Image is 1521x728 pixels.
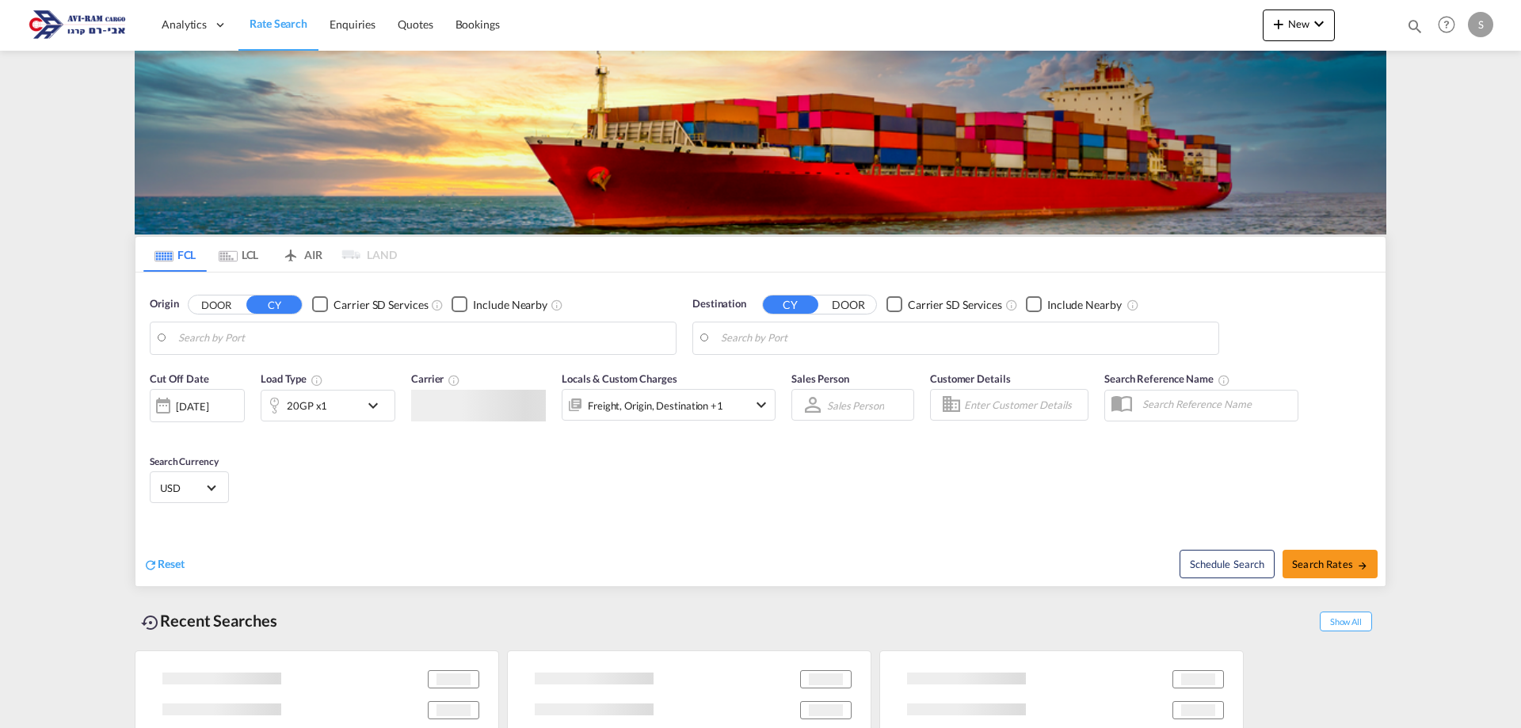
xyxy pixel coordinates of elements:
md-select: Sales Person [825,394,886,417]
md-checkbox: Checkbox No Ink [1026,296,1122,313]
div: Carrier SD Services [334,297,428,313]
img: 166978e0a5f911edb4280f3c7a976193.png [24,7,131,43]
span: Sales Person [791,372,849,385]
div: 20GP x1 [287,394,327,417]
md-tab-item: FCL [143,237,207,272]
div: Freight Origin Destination Factory Stuffing [588,394,723,417]
md-datepicker: Select [150,421,162,442]
div: [DATE] [176,399,208,414]
md-icon: Unchecked: Search for CY (Container Yard) services for all selected carriers.Checked : Search for... [1005,299,1018,311]
md-checkbox: Checkbox No Ink [312,296,428,313]
input: Search Reference Name [1134,392,1298,416]
div: Freight Origin Destination Factory Stuffingicon-chevron-down [562,389,776,421]
md-icon: icon-chevron-down [1309,14,1328,33]
div: icon-magnify [1406,17,1424,41]
span: Show All [1320,612,1372,631]
button: CY [246,295,302,314]
div: S [1468,12,1493,37]
div: Include Nearby [1047,297,1122,313]
md-tab-item: LCL [207,237,270,272]
md-select: Select Currency: $ USDUnited States Dollar [158,476,220,499]
md-icon: Unchecked: Ignores neighbouring ports when fetching rates.Checked : Includes neighbouring ports w... [551,299,563,311]
span: Enquiries [330,17,375,31]
span: Analytics [162,17,207,32]
button: DOOR [189,295,244,314]
div: Origin DOOR CY Checkbox No InkUnchecked: Search for CY (Container Yard) services for all selected... [135,273,1386,586]
md-checkbox: Checkbox No Ink [886,296,1002,313]
span: Reset [158,557,185,570]
md-icon: icon-arrow-right [1357,560,1368,571]
div: Include Nearby [473,297,547,313]
span: Search Rates [1292,558,1368,570]
md-icon: icon-refresh [143,558,158,572]
div: icon-refreshReset [143,556,185,574]
md-checkbox: Checkbox No Ink [452,296,547,313]
button: CY [763,295,818,314]
span: Bookings [456,17,500,31]
span: Quotes [398,17,433,31]
span: Customer Details [930,372,1010,385]
button: Search Ratesicon-arrow-right [1283,550,1378,578]
md-icon: icon-information-outline [311,374,323,387]
span: New [1269,17,1328,30]
span: Rate Search [250,17,307,30]
span: Search Currency [150,455,219,467]
span: Carrier [411,372,460,385]
input: Enter Customer Details [964,393,1083,417]
div: Help [1433,11,1468,40]
div: Carrier SD Services [908,297,1002,313]
span: Locals & Custom Charges [562,372,677,385]
span: USD [160,481,204,495]
span: Help [1433,11,1460,38]
button: DOOR [821,295,876,314]
div: 20GP x1icon-chevron-down [261,390,395,421]
md-pagination-wrapper: Use the left and right arrow keys to navigate between tabs [143,237,397,272]
div: [DATE] [150,389,245,422]
img: LCL+%26+FCL+BACKGROUND.png [135,51,1386,234]
md-icon: icon-magnify [1406,17,1424,35]
md-tab-item: AIR [270,237,334,272]
span: Cut Off Date [150,372,209,385]
md-icon: icon-chevron-down [752,395,771,414]
md-icon: Your search will be saved by the below given name [1218,374,1230,387]
md-icon: Unchecked: Search for CY (Container Yard) services for all selected carriers.Checked : Search for... [431,299,444,311]
button: icon-plus 400-fgNewicon-chevron-down [1263,10,1335,41]
md-icon: icon-plus 400-fg [1269,14,1288,33]
md-icon: icon-chevron-down [364,396,391,415]
md-icon: Unchecked: Ignores neighbouring ports when fetching rates.Checked : Includes neighbouring ports w... [1126,299,1139,311]
input: Search by Port [178,326,668,350]
span: Search Reference Name [1104,372,1230,385]
input: Search by Port [721,326,1210,350]
span: Load Type [261,372,323,385]
span: Origin [150,296,178,312]
div: Recent Searches [135,603,284,638]
span: Destination [692,296,746,312]
md-icon: icon-backup-restore [141,613,160,632]
md-icon: The selected Trucker/Carrierwill be displayed in the rate results If the rates are from another f... [448,374,460,387]
button: Note: By default Schedule search will only considerorigin ports, destination ports and cut off da... [1180,550,1275,578]
md-icon: icon-airplane [281,246,300,257]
